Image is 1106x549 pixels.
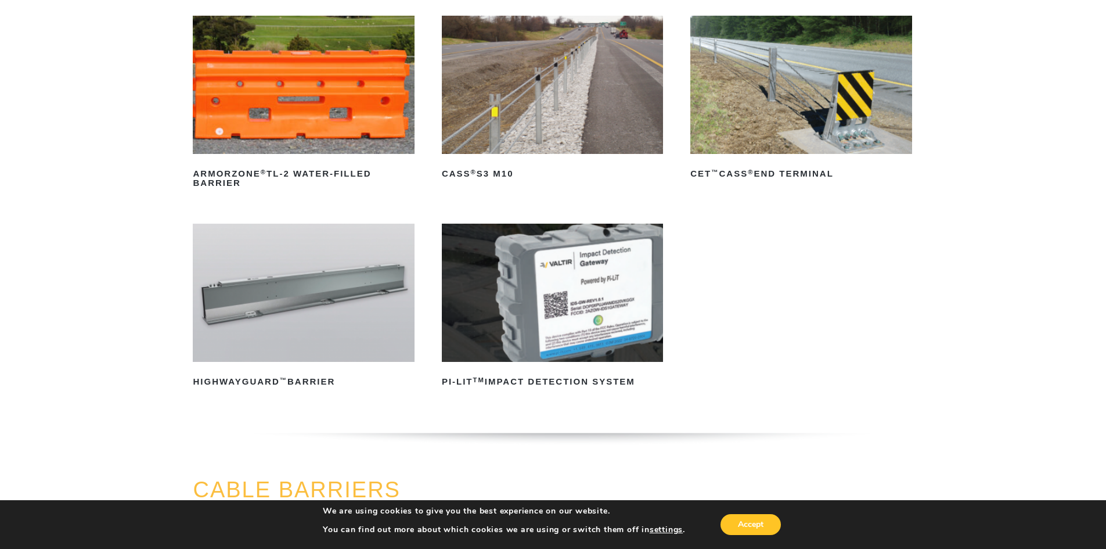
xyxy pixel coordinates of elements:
button: settings [650,525,683,535]
sup: TM [473,376,485,383]
p: You can find out more about which cookies we are using or switch them off in . [323,525,685,535]
a: CABLE BARRIERS [193,478,400,502]
a: CASS®S3 M10 [442,16,663,183]
h2: CASS S3 M10 [442,164,663,183]
sup: ® [748,168,754,175]
h2: PI-LIT Impact Detection System [442,372,663,391]
sup: ® [471,168,477,175]
a: PI-LITTMImpact Detection System [442,224,663,391]
h2: ArmorZone TL-2 Water-Filled Barrier [193,164,414,192]
sup: ® [261,168,266,175]
h2: HighwayGuard Barrier [193,372,414,391]
a: HighwayGuard™Barrier [193,224,414,391]
a: ArmorZone®TL-2 Water-Filled Barrier [193,16,414,192]
h2: CET CASS End Terminal [690,164,912,183]
sup: ™ [280,376,287,383]
sup: ™ [711,168,719,175]
p: We are using cookies to give you the best experience on our website. [323,506,685,516]
a: CET™CASS®End Terminal [690,16,912,183]
button: Accept [720,514,781,535]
